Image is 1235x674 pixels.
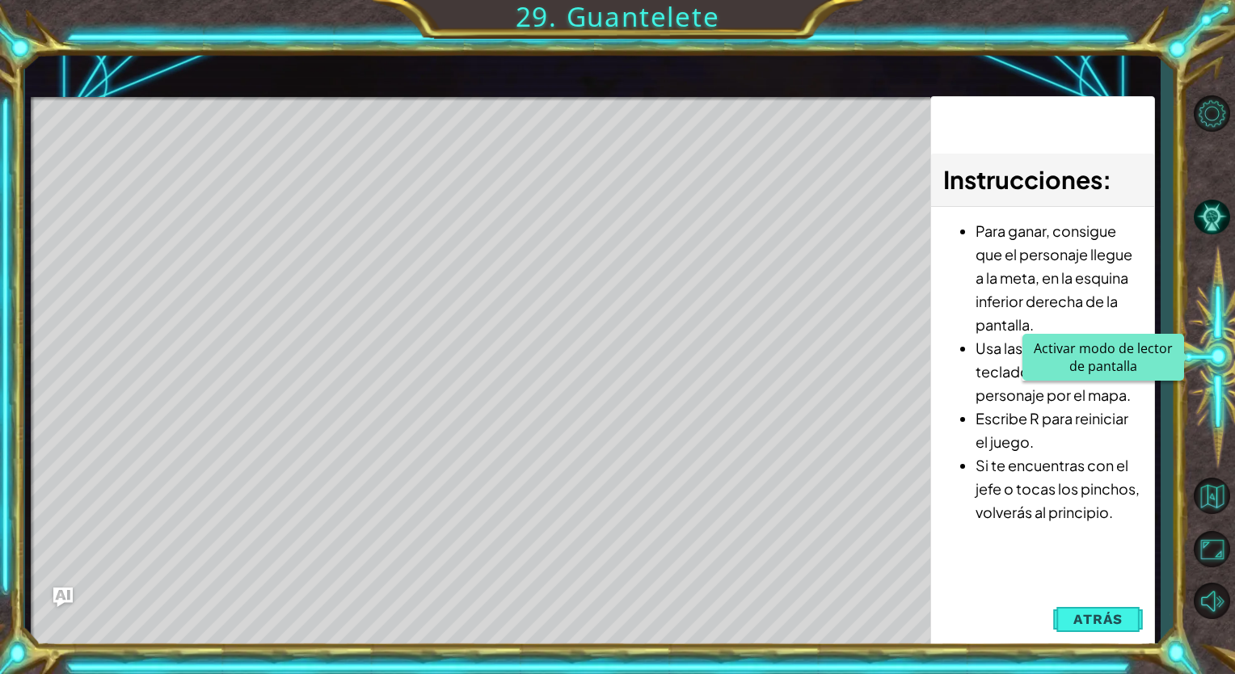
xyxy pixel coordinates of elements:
[1053,603,1143,635] button: Atrás
[1188,90,1235,137] button: Opciones de nivel
[1188,526,1235,573] button: Maximizar navegador
[1073,611,1123,627] span: Atrás
[1188,470,1235,524] a: Volver al mapa
[976,407,1142,453] li: Escribe R para reiniciar el juego.
[943,164,1102,195] span: Instrucciones
[1188,578,1235,625] button: Sonido apagado
[976,453,1142,524] li: Si te encuentras con el jefe o tocas los pinchos, volverás al principio.
[976,219,1142,336] li: Para ganar, consigue que el personaje llegue a la meta, en la esquina inferior derecha de la pant...
[1188,193,1235,240] button: Pista IA
[943,162,1142,198] h3: :
[976,336,1142,407] li: Usa las flechas del teclado para mover al personaje por el mapa.
[31,97,778,573] div: Level Map
[1022,334,1184,381] div: Activar modo de lector de pantalla
[1188,473,1235,520] button: Volver al mapa
[53,588,73,607] button: Ask AI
